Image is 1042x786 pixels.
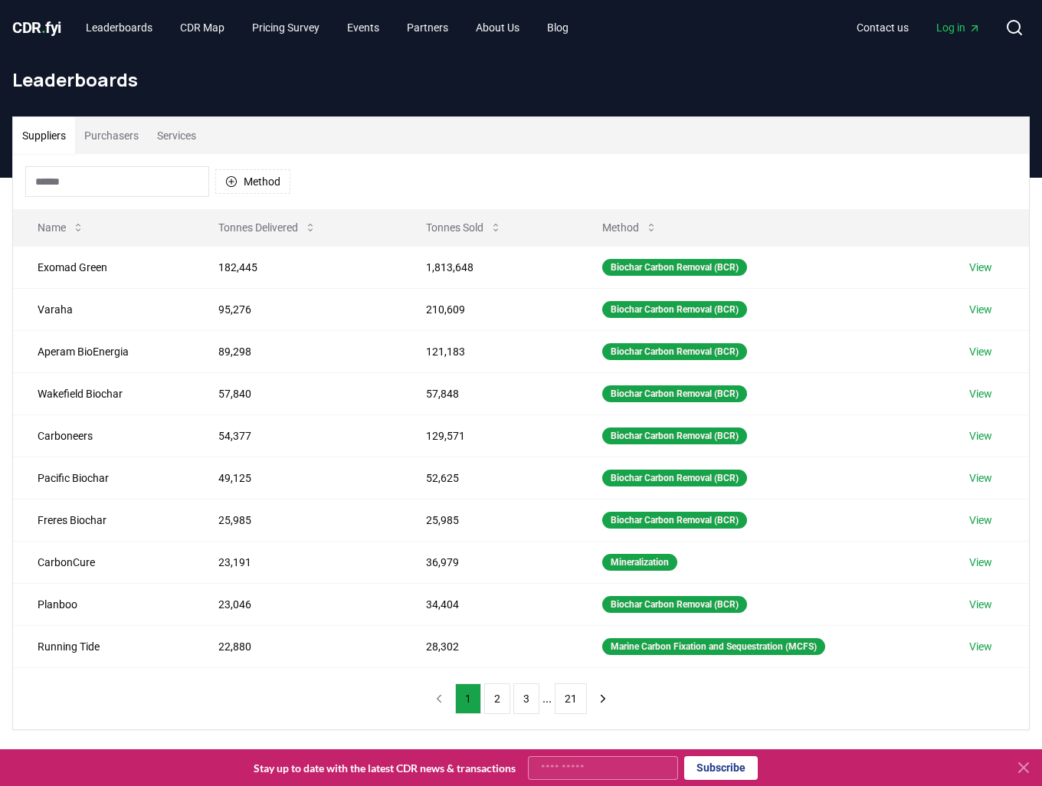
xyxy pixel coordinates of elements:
[401,499,578,541] td: 25,985
[535,14,581,41] a: Blog
[602,343,747,360] div: Biochar Carbon Removal (BCR)
[75,117,148,154] button: Purchasers
[602,385,747,402] div: Biochar Carbon Removal (BCR)
[969,386,992,401] a: View
[401,625,578,667] td: 28,302
[844,14,993,41] nav: Main
[936,20,981,35] span: Log in
[74,14,165,41] a: Leaderboards
[602,301,747,318] div: Biochar Carbon Removal (BCR)
[194,288,401,330] td: 95,276
[194,625,401,667] td: 22,880
[206,212,329,243] button: Tonnes Delivered
[13,117,75,154] button: Suppliers
[969,597,992,612] a: View
[542,689,552,708] li: ...
[13,246,194,288] td: Exomad Green
[484,683,510,714] button: 2
[12,67,1030,92] h1: Leaderboards
[555,683,587,714] button: 21
[602,554,677,571] div: Mineralization
[74,14,581,41] nav: Main
[12,18,61,37] span: CDR fyi
[148,117,205,154] button: Services
[401,372,578,414] td: 57,848
[969,470,992,486] a: View
[25,212,97,243] button: Name
[401,246,578,288] td: 1,813,648
[401,414,578,457] td: 129,571
[969,302,992,317] a: View
[395,14,460,41] a: Partners
[194,541,401,583] td: 23,191
[401,583,578,625] td: 34,404
[602,638,825,655] div: Marine Carbon Fixation and Sequestration (MCFS)
[194,499,401,541] td: 25,985
[41,18,46,37] span: .
[215,169,290,194] button: Method
[13,372,194,414] td: Wakefield Biochar
[194,372,401,414] td: 57,840
[464,14,532,41] a: About Us
[969,555,992,570] a: View
[168,14,237,41] a: CDR Map
[13,457,194,499] td: Pacific Biochar
[12,17,61,38] a: CDR.fyi
[13,625,194,667] td: Running Tide
[602,259,747,276] div: Biochar Carbon Removal (BCR)
[194,414,401,457] td: 54,377
[13,541,194,583] td: CarbonCure
[240,14,332,41] a: Pricing Survey
[969,344,992,359] a: View
[602,512,747,529] div: Biochar Carbon Removal (BCR)
[602,596,747,613] div: Biochar Carbon Removal (BCR)
[194,583,401,625] td: 23,046
[969,639,992,654] a: View
[602,470,747,486] div: Biochar Carbon Removal (BCR)
[844,14,921,41] a: Contact us
[13,288,194,330] td: Varaha
[969,260,992,275] a: View
[13,499,194,541] td: Freres Biochar
[414,212,514,243] button: Tonnes Sold
[401,457,578,499] td: 52,625
[590,683,616,714] button: next page
[194,330,401,372] td: 89,298
[455,683,481,714] button: 1
[13,330,194,372] td: Aperam BioEnergia
[194,246,401,288] td: 182,445
[13,414,194,457] td: Carboneers
[194,457,401,499] td: 49,125
[401,288,578,330] td: 210,609
[602,427,747,444] div: Biochar Carbon Removal (BCR)
[924,14,993,41] a: Log in
[513,683,539,714] button: 3
[335,14,392,41] a: Events
[13,583,194,625] td: Planboo
[590,212,670,243] button: Method
[969,513,992,528] a: View
[969,428,992,444] a: View
[401,541,578,583] td: 36,979
[401,330,578,372] td: 121,183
